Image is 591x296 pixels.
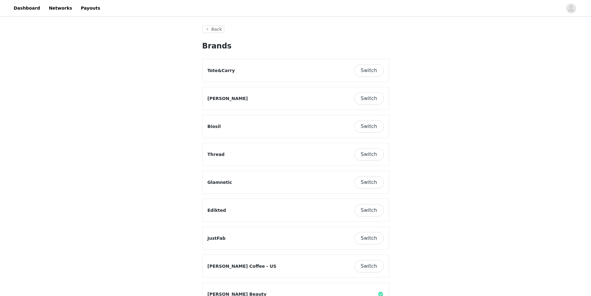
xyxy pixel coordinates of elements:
[354,64,384,77] button: Switch
[45,1,76,15] a: Networks
[202,25,225,33] button: Back
[77,1,104,15] a: Payouts
[208,67,235,74] p: Tote&Carry
[208,263,276,270] p: [PERSON_NAME] Coffee - US
[208,207,226,214] p: Edikted
[354,204,384,216] button: Switch
[208,95,248,102] p: [PERSON_NAME]
[354,148,384,161] button: Switch
[202,40,389,52] h1: Brands
[208,235,226,242] p: JustFab
[354,176,384,189] button: Switch
[568,3,574,13] div: avatar
[208,179,232,186] p: Glamnetic
[354,120,384,133] button: Switch
[208,123,221,130] p: Biosil
[208,151,225,158] p: Thread
[354,232,384,244] button: Switch
[354,260,384,272] button: Switch
[10,1,44,15] a: Dashboard
[354,92,384,105] button: Switch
